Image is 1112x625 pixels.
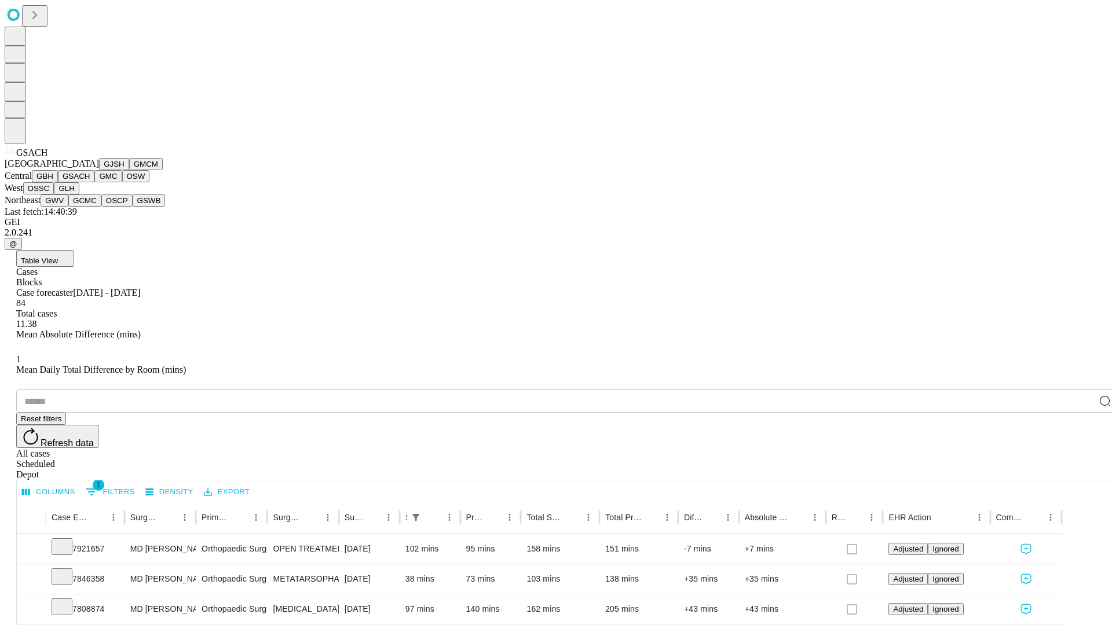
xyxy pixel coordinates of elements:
div: MD [PERSON_NAME] [PERSON_NAME] Md [130,594,190,624]
div: 7846358 [52,564,119,594]
button: @ [5,238,22,250]
div: 162 mins [526,594,594,624]
button: Select columns [19,483,78,501]
button: Menu [248,509,264,525]
button: Sort [89,509,105,525]
span: Reset filters [21,414,61,423]
button: Sort [232,509,248,525]
button: GMC [94,170,122,182]
button: GMCM [129,158,163,170]
button: Reset filters [16,413,66,425]
button: Menu [1042,509,1059,525]
div: 38 mins [405,564,455,594]
button: Table View [16,250,74,267]
span: Adjusted [893,605,923,613]
span: Ignored [932,575,959,583]
div: 95 mins [466,534,515,564]
div: Orthopaedic Surgery [202,534,261,564]
div: METATARSOPHALANGEAL [MEDICAL_DATA] GREAT TOE [273,564,332,594]
span: 11.38 [16,319,36,329]
div: 158 mins [526,534,594,564]
span: Adjusted [893,575,923,583]
span: Last fetch: 14:40:39 [5,207,77,216]
div: Orthopaedic Surgery [202,564,261,594]
button: Sort [1026,509,1042,525]
button: Ignored [928,603,963,615]
div: 151 mins [605,534,672,564]
button: Menu [971,509,987,525]
button: Sort [704,509,720,525]
span: 84 [16,298,25,308]
div: Orthopaedic Surgery [202,594,261,624]
button: GSACH [58,170,94,182]
span: GSACH [16,148,47,157]
button: Sort [364,509,381,525]
button: OSW [122,170,150,182]
button: OSSC [23,182,54,194]
div: 97 mins [405,594,455,624]
span: Mean Absolute Difference (mins) [16,329,141,339]
button: Sort [485,509,502,525]
button: Sort [847,509,864,525]
button: Expand [23,539,40,560]
button: Adjusted [888,603,928,615]
button: Sort [303,509,320,525]
button: GCMC [68,194,101,207]
button: Adjusted [888,543,928,555]
span: Ignored [932,605,959,613]
button: Menu [105,509,122,525]
div: OPEN TREATMENT OF DISTAL TIBIOFIBULAR JOINT [MEDICAL_DATA] [273,534,332,564]
div: +35 mins [745,564,820,594]
div: +43 mins [745,594,820,624]
div: Surgeon Name [130,513,159,522]
div: 103 mins [526,564,594,594]
button: Sort [932,509,949,525]
div: [DATE] [345,564,394,594]
button: Adjusted [888,573,928,585]
span: Northeast [5,195,41,205]
span: 1 [16,354,21,364]
div: 205 mins [605,594,672,624]
button: Sort [160,509,177,525]
span: West [5,183,23,193]
div: Resolved in EHR [832,513,847,522]
span: Table View [21,256,58,265]
button: GSWB [133,194,166,207]
div: 2.0.241 [5,227,1107,238]
button: Menu [659,509,675,525]
span: Total cases [16,308,57,318]
span: Ignored [932,545,959,553]
span: [GEOGRAPHIC_DATA] [5,159,99,168]
span: Adjusted [893,545,923,553]
button: Expand [23,569,40,590]
button: Menu [580,509,597,525]
button: Density [142,483,196,501]
span: Case forecaster [16,288,73,297]
div: Total Scheduled Duration [526,513,563,522]
div: 7808874 [52,594,119,624]
button: Menu [864,509,880,525]
span: 1 [93,479,104,491]
button: Menu [441,509,458,525]
div: [MEDICAL_DATA] [273,594,332,624]
div: MD [PERSON_NAME] [PERSON_NAME] Md [130,534,190,564]
div: -7 mins [684,534,733,564]
div: [DATE] [345,594,394,624]
div: Total Predicted Duration [605,513,642,522]
button: GJSH [99,158,129,170]
button: Menu [807,509,823,525]
div: +7 mins [745,534,820,564]
div: +43 mins [684,594,733,624]
button: Menu [177,509,193,525]
button: Show filters [83,483,138,501]
div: Primary Service [202,513,231,522]
button: Menu [502,509,518,525]
button: Sort [425,509,441,525]
button: Sort [564,509,580,525]
button: Menu [320,509,336,525]
div: Surgery Date [345,513,363,522]
button: Ignored [928,573,963,585]
div: 102 mins [405,534,455,564]
button: GLH [54,182,79,194]
button: Expand [23,600,40,620]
